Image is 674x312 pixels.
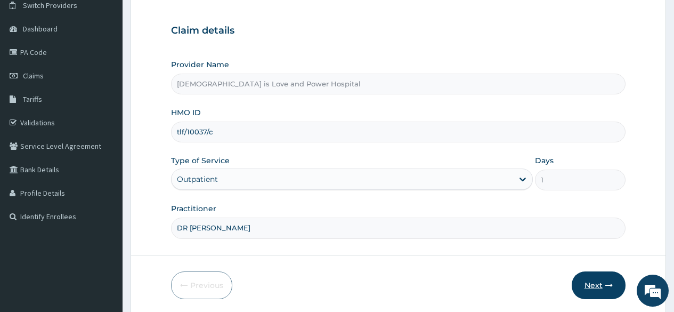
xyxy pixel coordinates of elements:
[171,271,232,299] button: Previous
[171,107,201,118] label: HMO ID
[23,1,77,10] span: Switch Providers
[23,24,58,34] span: Dashboard
[177,174,218,185] div: Outpatient
[23,71,44,81] span: Claims
[171,122,626,142] input: Enter HMO ID
[535,155,554,166] label: Days
[171,203,216,214] label: Practitioner
[171,25,626,37] h3: Claim details
[171,218,626,238] input: Enter Name
[23,94,42,104] span: Tariffs
[572,271,626,299] button: Next
[171,155,230,166] label: Type of Service
[171,59,229,70] label: Provider Name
